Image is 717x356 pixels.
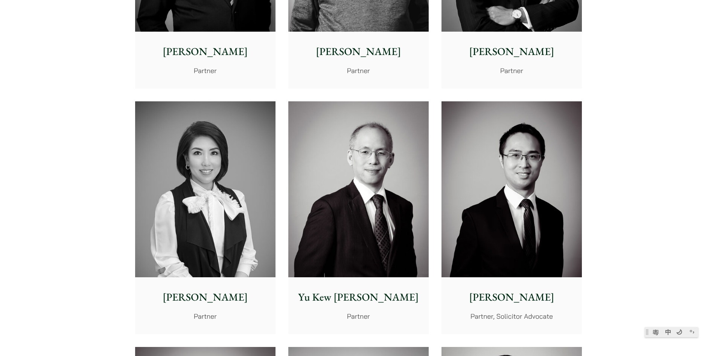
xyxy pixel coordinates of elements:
[141,289,269,305] p: [PERSON_NAME]
[294,66,423,76] p: Partner
[141,66,269,76] p: Partner
[448,66,576,76] p: Partner
[294,289,423,305] p: Yu Kew [PERSON_NAME]
[294,311,423,321] p: Partner
[135,101,276,334] a: [PERSON_NAME] Partner
[288,101,429,334] a: Yu Kew [PERSON_NAME] Partner
[448,44,576,60] p: [PERSON_NAME]
[141,44,269,60] p: [PERSON_NAME]
[441,101,582,334] a: [PERSON_NAME] Partner, Solicitor Advocate
[448,289,576,305] p: [PERSON_NAME]
[141,311,269,321] p: Partner
[448,311,576,321] p: Partner, Solicitor Advocate
[294,44,423,60] p: [PERSON_NAME]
